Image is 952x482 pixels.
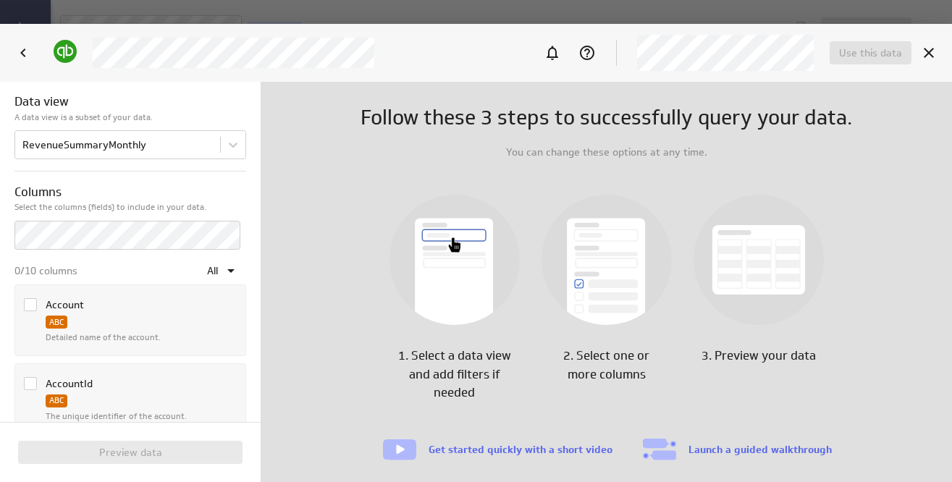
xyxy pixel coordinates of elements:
p: Text format [46,316,67,329]
div: Column AccountId [20,367,238,426]
div: Back [11,41,35,65]
span: The unique identifier of the account. [46,410,187,421]
div: Column Account [20,288,238,347]
h3: 1. Select a data view and add filters if needed [397,347,513,402]
img: 1. Select a data view and add filters if needed [389,195,520,325]
span: Preview data [99,446,162,459]
p: Account [46,288,87,316]
div: Cancel [917,41,941,65]
div: Notifications [540,41,565,65]
img: watch-video.svg [382,438,418,461]
p: AccountId [46,367,96,394]
p: 0/10 columns [14,263,77,279]
img: 3. Preview your data [694,195,824,325]
p: A data view is a subset of your data. [14,111,246,124]
div: Brian_Oct 14, 2025 6:43 PM (GMT), Quickbooks [637,35,814,71]
p: Text format [46,394,67,407]
span: All [207,264,218,277]
a: Launch a guided walkthrough [688,443,832,456]
span: Detailed name of the account. [46,331,161,342]
img: launch-guide.svg [641,438,678,461]
span: Use this data [839,46,902,59]
h3: Columns [14,183,246,201]
h3: 2. Select one or more columns [549,347,665,383]
a: Get started quickly with a short video [429,443,612,456]
h3: 3. Preview your data [702,347,816,365]
div: Help & PowerMetrics Assistant [575,41,599,65]
div: RevenueSummaryMonthly [22,138,146,151]
p: Select the columns (fields) to include in your data. [14,201,246,213]
img: image6535073217888977942.png [54,40,77,63]
h3: Data view [14,93,246,111]
p: You can change these options at any time. [506,145,707,160]
img: 2. Select one or more columns [542,195,672,325]
h1: Follow these 3 steps to successfully query your data. [361,103,852,133]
